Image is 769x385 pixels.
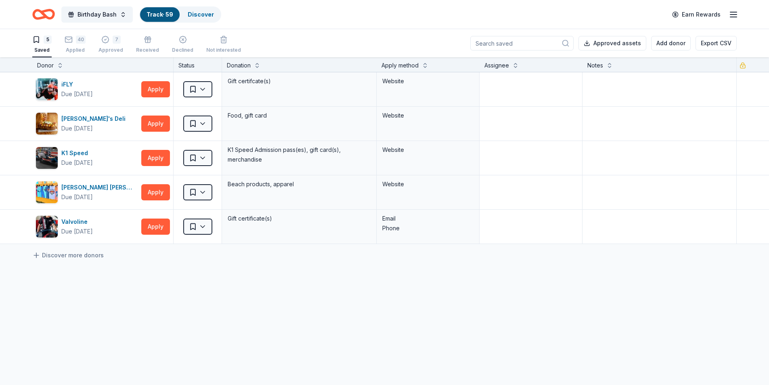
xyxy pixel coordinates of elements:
div: K1 Speed [61,148,93,158]
a: Discover more donors [32,250,104,260]
img: Image for Valvoline [36,216,58,238]
button: 7Approved [98,32,123,57]
button: Declined [172,32,193,57]
div: Due [DATE] [61,124,93,133]
div: Status [174,57,222,72]
button: Apply [141,81,170,97]
div: 7 [113,36,121,44]
div: Gift certifcate(s) [227,76,371,87]
div: 40 [76,36,86,44]
button: 40Applied [65,32,86,57]
div: Due [DATE] [61,227,93,236]
div: K1 Speed Admission pass(es), gift card(s), merchandise [227,144,371,165]
button: Track· 59Discover [139,6,221,23]
div: Received [136,47,159,53]
div: Food, gift card [227,110,371,121]
div: Email [382,214,474,223]
div: Not interested [206,47,241,53]
button: Not interested [206,32,241,57]
div: [PERSON_NAME] [PERSON_NAME] Surf Shop [61,183,138,192]
button: Image for Ron Jon Surf Shop[PERSON_NAME] [PERSON_NAME] Surf ShopDue [DATE] [36,181,138,204]
button: Birthday Bash [61,6,133,23]
div: Donation [227,61,251,70]
a: Earn Rewards [667,7,725,22]
span: Birthday Bash [78,10,117,19]
div: Due [DATE] [61,192,93,202]
button: Image for ValvolineValvolineDue [DATE] [36,215,138,238]
div: Due [DATE] [61,158,93,168]
div: Declined [172,47,193,53]
div: Approved [98,47,123,53]
img: Image for K1 Speed [36,147,58,169]
div: Applied [65,47,86,53]
button: Image for Jason's Deli[PERSON_NAME]'s DeliDue [DATE] [36,112,138,135]
div: iFLY [61,80,93,89]
div: Phone [382,223,474,233]
button: Add donor [651,36,691,50]
div: Website [382,145,474,155]
button: Image for K1 SpeedK1 SpeedDue [DATE] [36,147,138,169]
a: Home [32,5,55,24]
button: 5Saved [32,32,52,57]
button: Received [136,32,159,57]
div: Notes [587,61,603,70]
div: Beach products, apparel [227,179,371,190]
button: Apply [141,184,170,200]
div: Apply method [381,61,419,70]
div: Gift certificate(s) [227,213,371,224]
div: Due [DATE] [61,89,93,99]
button: Export CSV [696,36,737,50]
button: Approved assets [578,36,646,50]
div: Website [382,111,474,120]
img: Image for iFLY [36,78,58,100]
img: Image for Jason's Deli [36,113,58,135]
div: Website [382,179,474,189]
div: Website [382,76,474,86]
div: [PERSON_NAME]'s Deli [61,114,129,124]
button: Apply [141,116,170,132]
div: Valvoline [61,217,93,227]
div: Saved [32,47,52,53]
a: Track· 59 [147,11,173,18]
div: Assignee [484,61,509,70]
img: Image for Ron Jon Surf Shop [36,181,58,203]
input: Search saved [470,36,574,50]
button: Apply [141,219,170,235]
div: Donor [37,61,54,70]
button: Apply [141,150,170,166]
button: Image for iFLYiFLYDue [DATE] [36,78,138,101]
div: 5 [44,36,52,44]
a: Discover [188,11,214,18]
